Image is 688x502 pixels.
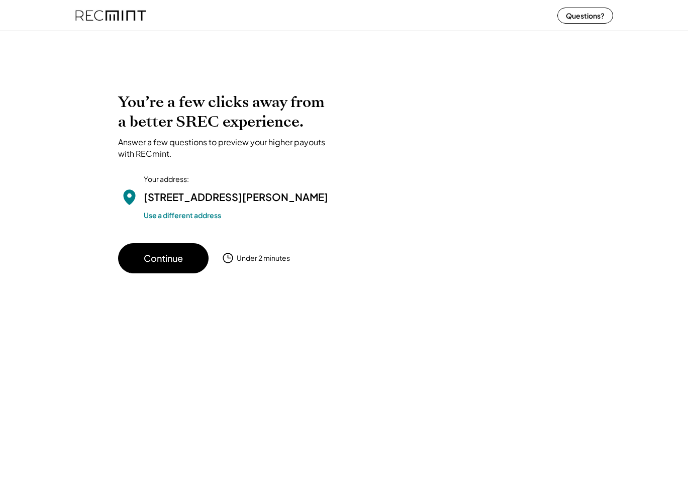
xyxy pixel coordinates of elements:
div: Your address: [144,174,189,184]
button: Continue [118,243,209,273]
img: recmint-logotype%403x%20%281%29.jpeg [75,2,146,29]
div: [STREET_ADDRESS][PERSON_NAME] [144,189,328,205]
button: Questions? [557,8,613,24]
button: Use a different address [144,210,221,221]
h2: You’re a few clicks away from a better SREC experience. [118,92,334,132]
div: Answer a few questions to preview your higher payouts with RECmint. [118,137,334,159]
div: Under 2 minutes [237,253,290,263]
